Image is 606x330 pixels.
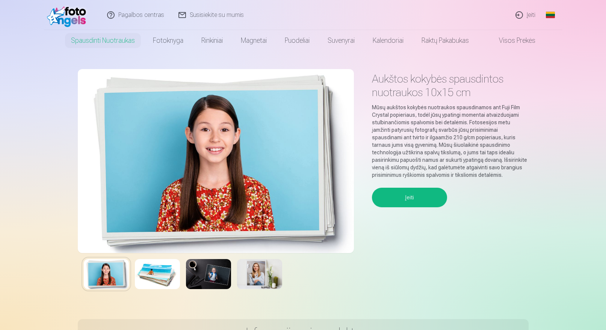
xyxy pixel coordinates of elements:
a: Puodeliai [276,30,319,51]
a: Magnetai [232,30,276,51]
a: Kalendoriai [364,30,413,51]
a: Spausdinti nuotraukas [62,30,144,51]
img: /fa2 [47,3,90,27]
a: Raktų pakabukas [413,30,478,51]
button: Įeiti [372,188,447,207]
a: Suvenyrai [319,30,364,51]
a: Visos prekės [478,30,544,51]
h1: Aukštos kokybės spausdintos nuotraukos 10x15 cm [372,72,529,99]
a: Rinkiniai [192,30,232,51]
a: Fotoknyga [144,30,192,51]
p: Mūsų aukštos kokybės nuotraukos spausdinamos ant Fuji Film Crystal popieriaus, todėl jūsų ypating... [372,104,529,179]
